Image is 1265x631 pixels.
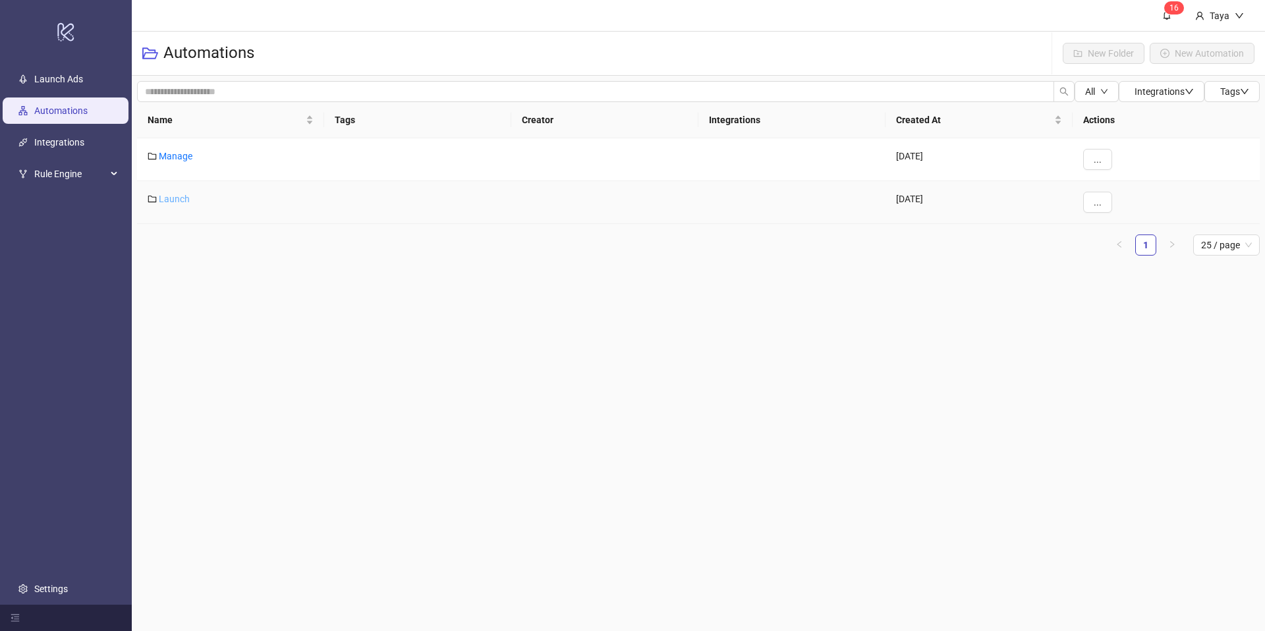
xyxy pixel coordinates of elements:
[1115,240,1123,248] span: left
[1162,11,1171,20] span: bell
[1150,43,1254,64] button: New Automation
[148,194,157,204] span: folder
[18,169,28,178] span: fork
[1162,234,1183,256] li: Next Page
[1136,235,1156,255] a: 1
[1174,3,1179,13] span: 6
[885,102,1073,138] th: Created At
[1083,192,1112,213] button: ...
[142,45,158,61] span: folder-open
[511,102,698,138] th: Creator
[1094,197,1102,207] span: ...
[1220,86,1249,97] span: Tags
[1204,81,1260,102] button: Tagsdown
[1075,81,1119,102] button: Alldown
[1109,234,1130,256] li: Previous Page
[1185,87,1194,96] span: down
[1201,235,1252,255] span: 25 / page
[1083,149,1112,170] button: ...
[1085,86,1095,97] span: All
[159,194,190,204] a: Launch
[1195,11,1204,20] span: user
[163,43,254,64] h3: Automations
[1063,43,1144,64] button: New Folder
[1109,234,1130,256] button: left
[1100,88,1108,96] span: down
[1119,81,1204,102] button: Integrationsdown
[1059,87,1069,96] span: search
[1169,3,1174,13] span: 1
[1162,234,1183,256] button: right
[1235,11,1244,20] span: down
[137,102,324,138] th: Name
[1164,1,1184,14] sup: 16
[34,105,88,116] a: Automations
[885,138,1073,181] div: [DATE]
[1240,87,1249,96] span: down
[1135,86,1194,97] span: Integrations
[11,613,20,622] span: menu-fold
[1204,9,1235,23] div: Taya
[1168,240,1176,248] span: right
[698,102,885,138] th: Integrations
[1135,234,1156,256] li: 1
[159,151,192,161] a: Manage
[34,161,107,187] span: Rule Engine
[1193,234,1260,256] div: Page Size
[148,113,303,127] span: Name
[34,584,68,594] a: Settings
[1094,154,1102,165] span: ...
[885,181,1073,224] div: [DATE]
[896,113,1052,127] span: Created At
[148,151,157,161] span: folder
[34,137,84,148] a: Integrations
[1073,102,1260,138] th: Actions
[34,74,83,84] a: Launch Ads
[324,102,511,138] th: Tags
